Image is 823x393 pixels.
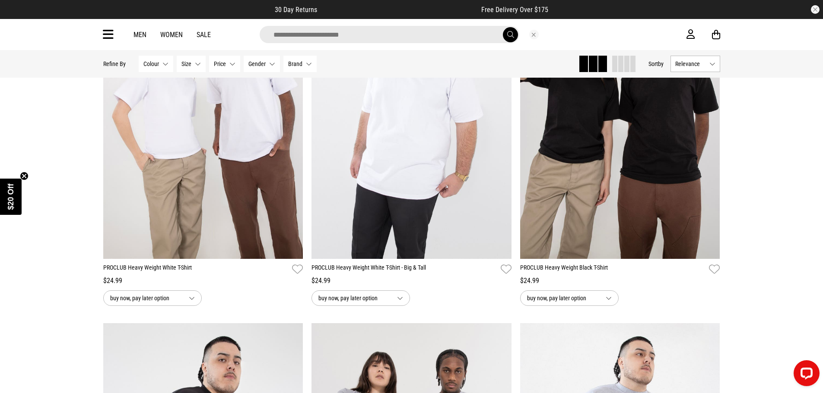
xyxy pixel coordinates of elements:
[139,56,173,72] button: Colour
[133,31,146,39] a: Men
[311,276,512,286] div: $24.99
[275,6,317,14] span: 30 Day Returns
[675,60,706,67] span: Relevance
[143,60,159,67] span: Colour
[103,276,303,286] div: $24.99
[177,56,206,72] button: Size
[209,56,240,72] button: Price
[103,263,289,276] a: PROCLUB Heavy Weight White T-Shirt
[481,6,548,14] span: Free Delivery Over $175
[520,290,619,306] button: buy now, pay later option
[110,293,182,303] span: buy now, pay later option
[283,56,317,72] button: Brand
[658,60,664,67] span: by
[787,357,823,393] iframe: LiveChat chat widget
[244,56,280,72] button: Gender
[248,60,266,67] span: Gender
[520,276,720,286] div: $24.99
[527,293,599,303] span: buy now, pay later option
[181,60,191,67] span: Size
[318,293,390,303] span: buy now, pay later option
[103,290,202,306] button: buy now, pay later option
[214,60,226,67] span: Price
[20,172,29,180] button: Close teaser
[288,60,302,67] span: Brand
[160,31,183,39] a: Women
[520,263,706,276] a: PROCLUB Heavy Weight Black T-Shirt
[311,290,410,306] button: buy now, pay later option
[529,30,539,39] button: Close search
[311,263,497,276] a: PROCLUB Heavy Weight White T-Shirt - Big & Tall
[197,31,211,39] a: Sale
[670,56,720,72] button: Relevance
[334,5,464,14] iframe: Customer reviews powered by Trustpilot
[6,183,15,210] span: $20 Off
[648,59,664,69] button: Sortby
[103,60,126,67] p: Refine By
